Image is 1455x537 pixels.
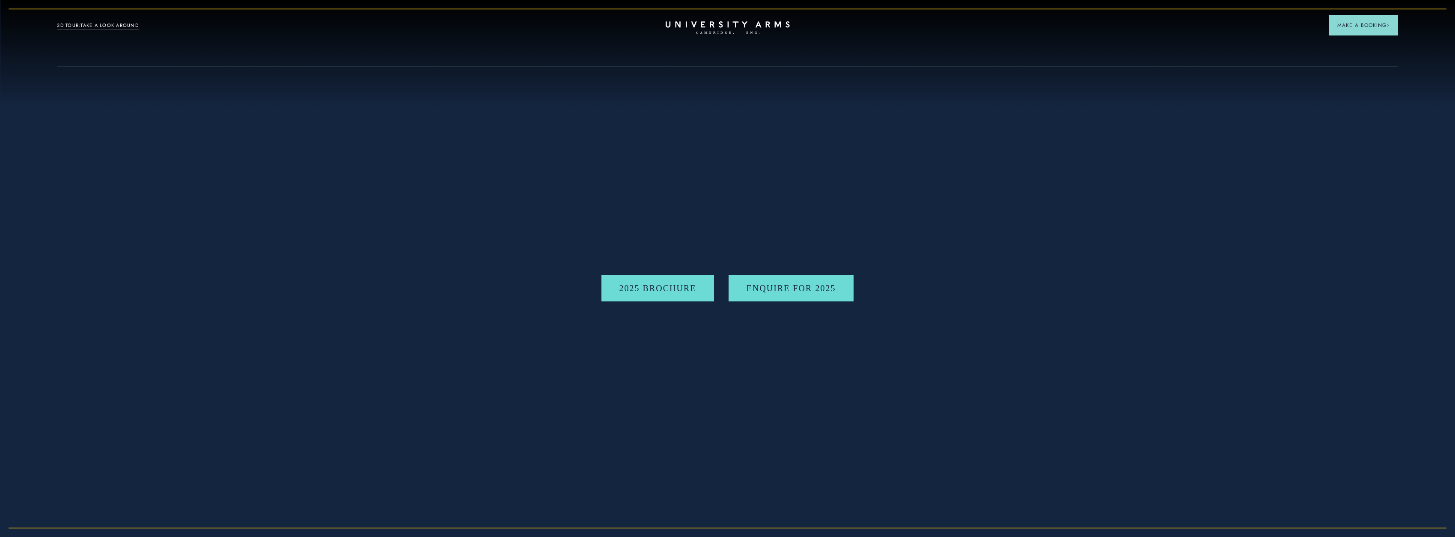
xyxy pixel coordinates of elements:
a: 2025 BROCHURE [601,275,714,301]
span: Make a Booking [1337,21,1390,29]
button: Make a BookingArrow icon [1329,15,1398,35]
img: Arrow icon [1387,24,1390,27]
a: Home [666,21,790,35]
a: Enquire for 2025 [729,275,854,301]
a: 3D TOUR:TAKE A LOOK AROUND [57,22,139,30]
